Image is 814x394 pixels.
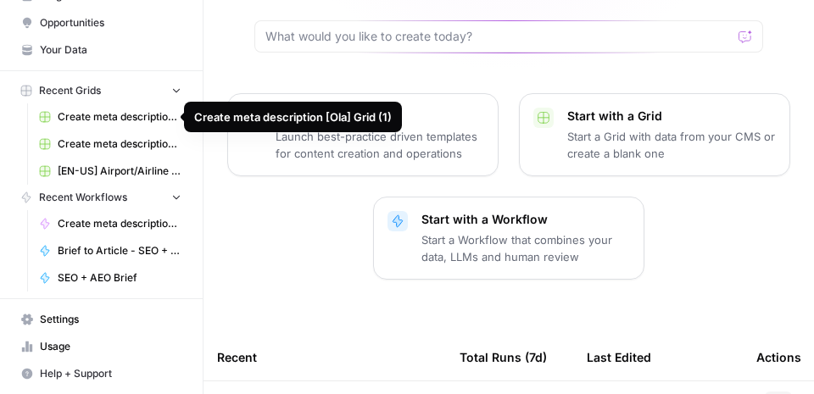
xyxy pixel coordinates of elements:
[14,78,189,103] button: Recent Grids
[14,333,189,360] a: Usage
[14,360,189,387] button: Help + Support
[421,231,630,265] p: Start a Workflow that combines your data, LLMs and human review
[58,243,181,258] span: Brief to Article - SEO + AEO
[373,197,644,280] button: Start with a WorkflowStart a Workflow that combines your data, LLMs and human review
[194,108,392,125] div: Create meta description [Ola] Grid (1)
[40,366,181,381] span: Help + Support
[567,108,776,125] p: Start with a Grid
[39,83,101,98] span: Recent Grids
[217,334,432,380] div: Recent
[276,128,484,162] p: Launch best-practice driven templates for content creation and operations
[39,190,127,205] span: Recent Workflows
[227,93,499,176] button: Start with a TemplateLaunch best-practice driven templates for content creation and operations
[14,9,189,36] a: Opportunities
[567,128,776,162] p: Start a Grid with data from your CMS or create a blank one
[40,339,181,354] span: Usage
[14,36,189,64] a: Your Data
[14,306,189,333] a: Settings
[14,185,189,210] button: Recent Workflows
[58,164,181,179] span: [EN-US] Airport/Airline Content Refresh
[58,216,181,231] span: Create meta description [[PERSON_NAME]]
[31,130,189,158] a: Create meta description [Ola] Grid
[31,103,189,130] a: Create meta description [Ola] Grid (1)
[756,334,801,380] div: Actions
[31,264,189,291] a: SEO + AEO Brief
[31,210,189,237] a: Create meta description [[PERSON_NAME]]
[519,93,790,176] button: Start with a GridStart a Grid with data from your CMS or create a blank one
[265,28,732,45] input: What would you like to create today?
[421,211,630,228] p: Start with a Workflow
[460,334,547,380] div: Total Runs (7d)
[31,158,189,185] a: [EN-US] Airport/Airline Content Refresh
[58,270,181,286] span: SEO + AEO Brief
[58,109,181,125] span: Create meta description [Ola] Grid (1)
[31,237,189,264] a: Brief to Article - SEO + AEO
[40,15,181,31] span: Opportunities
[40,42,181,58] span: Your Data
[40,312,181,327] span: Settings
[587,334,651,380] div: Last Edited
[58,136,181,152] span: Create meta description [Ola] Grid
